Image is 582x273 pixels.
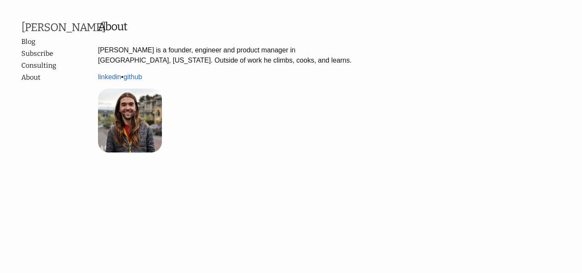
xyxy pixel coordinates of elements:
a: Consulting [21,60,89,71]
a: Blog [21,37,89,47]
a: About [21,72,98,83]
p: [PERSON_NAME] is a founder, engineer and product manager in [GEOGRAPHIC_DATA], [US_STATE]. Outsid... [98,45,354,66]
p: • [98,72,354,82]
a: linkedin [98,73,121,80]
a: github [124,73,142,80]
h1: About [98,21,354,32]
main: Content [21,21,561,165]
a: Subscribe [21,49,89,59]
img: profile-photo.jpg [98,89,162,152]
a: [PERSON_NAME] [21,21,98,34]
